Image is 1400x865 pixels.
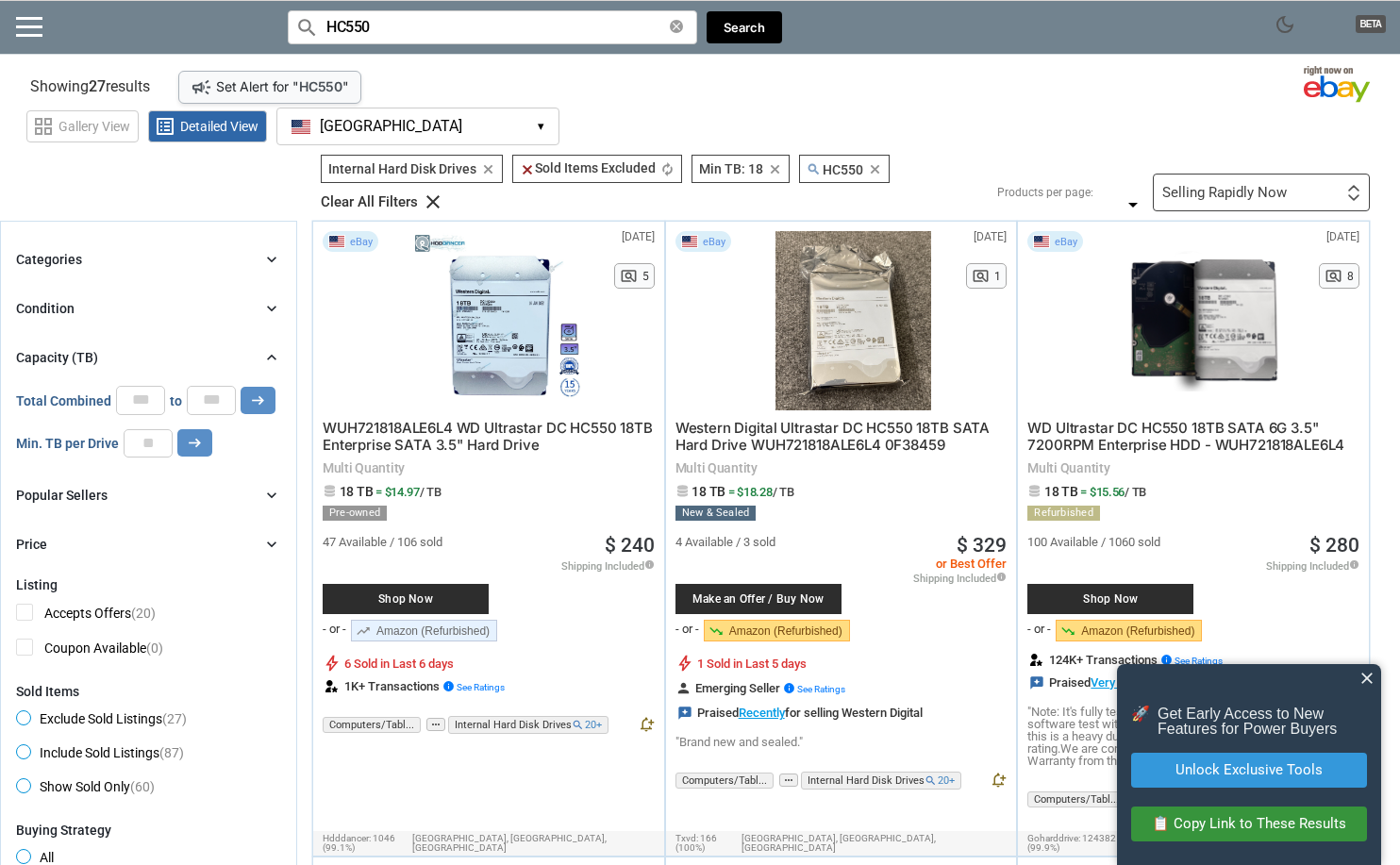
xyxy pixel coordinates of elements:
[1325,267,1342,285] span: pageview
[1027,422,1344,453] a: WD Ultrastar DC HC550 18TB SATA 6G 3.5" 7200RPM Enterprise HDD - WUH721818ALE6L4
[913,572,1007,584] span: Shipping Included
[685,593,832,605] span: Make an Offer / Buy Now
[520,162,535,177] i: clear
[1091,675,1148,690] a: Very Often
[695,682,845,694] span: Emerging Seller
[801,772,961,790] span: Internal Hard Disk Drives
[1044,484,1078,499] span: 18 TB
[146,640,163,656] span: (0)
[32,115,55,138] span: grid_view
[186,434,204,452] i: arrow_right_alt
[538,120,544,134] span: ▾
[58,120,130,133] span: Gallery View
[620,267,638,285] span: pageview
[332,593,479,605] span: Shop Now
[1030,654,1042,666] img: review.svg
[16,823,281,838] div: Buying Strategy
[323,506,387,521] div: Pre-owned
[1027,791,1125,807] span: Computers/Tabl...
[16,744,184,767] span: Include Sold Listings
[697,657,807,670] span: 1 Sold in Last 5 days
[996,572,1007,582] i: info
[323,833,371,843] span: hdddancer:
[644,559,655,570] i: info
[323,654,342,673] i: bolt
[16,684,281,699] div: Sold Items
[321,195,418,209] div: Clear All Filters
[779,774,798,787] span: more_horiz
[1160,654,1173,666] i: info
[180,120,258,133] span: Detailed View
[938,774,955,787] span: 20+
[1027,536,1160,548] span: 100 Available / 1060 sold
[708,624,724,639] span: trending_down
[675,654,694,673] i: bolt
[16,437,119,450] span: Min. TB per Drive
[1080,485,1146,499] span: = $15.56
[675,419,990,454] span: Western Digital Ultrastar DC HC550 18TB SATA Hard Drive WUH721818ALE6L4 0F38459
[1056,620,1202,641] a: trending_downAmazon (Refurbished)
[675,680,692,696] i: person
[1274,13,1296,36] span: dark_mode
[262,348,281,367] i: chevron_right
[295,15,319,39] i: search
[159,745,184,760] span: (87)
[344,657,454,670] span: 6 Sold in Last 6 days
[990,772,1007,789] i: notification_add
[520,160,656,175] span: Sold Items Excluded
[262,535,281,554] i: chevron_right
[442,680,455,692] i: info
[328,235,345,248] img: USA Flag
[742,834,1007,853] span: [GEOGRAPHIC_DATA], [GEOGRAPHIC_DATA],[GEOGRAPHIC_DATA]
[288,10,697,44] input: Search for models
[1027,833,1116,853] span: 124382 (99.9%)
[350,237,373,247] span: eBay
[457,682,505,692] span: See Ratings
[675,833,717,853] span: 166 (100%)
[249,391,267,409] i: arrow_right_alt
[412,834,655,853] span: [GEOGRAPHIC_DATA], [GEOGRAPHIC_DATA],[GEOGRAPHIC_DATA]
[783,682,795,694] i: info
[130,779,155,794] span: (60)
[990,772,1007,792] button: notification_add
[328,161,476,176] span: Internal Hard Disk Drives
[913,557,1007,570] span: or Best Offer
[1309,536,1359,556] span: $ 280
[426,718,445,731] span: more_horiz
[675,833,698,843] span: txvd:
[131,606,156,621] span: (20)
[675,565,874,614] a: Make an Offer / Buy Now
[262,299,281,318] i: chevron_right
[262,486,281,505] i: chevron_right
[728,485,794,499] span: = $18.28
[561,559,655,572] span: Shipping Included
[1131,807,1367,841] button: 📋 Copy Link to These Results
[703,237,725,247] span: eBay
[323,717,421,733] span: Computers/Tabl...
[1326,231,1359,242] span: [DATE]
[162,711,187,726] span: (27)
[16,486,108,505] div: Popular Sellers
[681,235,698,248] img: USA Flag
[16,577,281,592] div: Listing
[16,299,75,318] div: Condition
[178,71,361,104] div: Set Alert for " "
[323,565,521,614] a: Shop Now
[675,706,923,721] div: Praised for selling Western Digital
[1125,485,1146,499] span: / TB
[1027,833,1080,843] span: goharddrive:
[994,271,1001,282] span: 1
[241,387,275,414] button: arrow_right_alt
[622,231,655,242] span: [DATE]
[481,162,495,176] i: clear
[974,231,1007,242] span: [DATE]
[1060,624,1075,639] span: trending_down
[807,162,863,177] span: HC550
[1027,706,1359,767] p: "Note: It's fully tested & passed HGST factory disgnose software test with 0 Bad Sectors & about ...
[16,778,155,801] span: Show Sold Only
[1347,271,1354,282] span: 8
[677,706,692,721] i: reviews
[1027,623,1051,635] div: - or -
[675,506,757,521] div: New & Sealed
[1175,656,1223,666] span: See Ratings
